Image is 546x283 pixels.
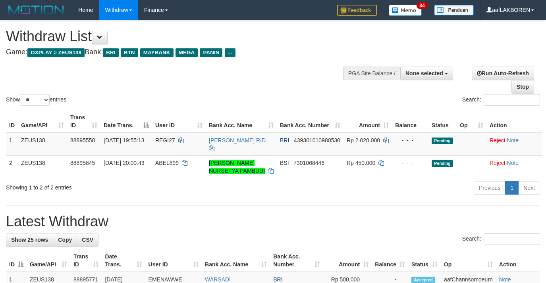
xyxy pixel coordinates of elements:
[392,110,428,133] th: Balance
[18,133,67,156] td: ZEUS138
[408,249,441,272] th: Status: activate to sort column ascending
[6,133,18,156] td: 1
[405,70,443,76] span: None selected
[486,133,542,156] td: ·
[18,155,67,178] td: ZEUS138
[486,155,542,178] td: ·
[395,136,425,144] div: - - -
[343,110,392,133] th: Amount: activate to sort column ascending
[27,249,70,272] th: Game/API: activate to sort column ascending
[103,48,118,57] span: BRI
[6,29,356,44] h1: Withdraw List
[462,233,540,245] label: Search:
[294,137,340,143] span: Copy 439301010980530 to clipboard
[395,159,425,167] div: - - -
[507,137,519,143] a: Note
[27,48,85,57] span: OXPLAY > ZEUS138
[277,110,343,133] th: Bank Acc. Number: activate to sort column ascending
[486,110,542,133] th: Action
[434,5,474,15] img: panduan.png
[205,276,231,283] a: WARSADI
[176,48,198,57] span: MEGA
[206,110,277,133] th: Bank Acc. Name: activate to sort column ascending
[155,160,179,166] span: ABEL899
[337,5,377,16] img: Feedback.jpg
[270,249,323,272] th: Bank Acc. Number: activate to sort column ascending
[507,160,519,166] a: Note
[70,137,95,143] span: 88895558
[484,94,540,106] input: Search:
[372,249,408,272] th: Balance: activate to sort column ascending
[6,48,356,56] h4: Game: Bank:
[490,137,505,143] a: Reject
[200,48,222,57] span: PANIN
[499,276,511,283] a: Note
[20,94,50,106] select: Showentries
[6,233,53,247] a: Show 25 rows
[484,233,540,245] input: Search:
[209,137,266,143] a: [PERSON_NAME] RID
[67,110,100,133] th: Trans ID: activate to sort column ascending
[428,110,457,133] th: Status
[209,160,265,174] a: [PERSON_NAME] NURSETYA PAMBUDI
[323,249,372,272] th: Amount: activate to sort column ascending
[343,67,400,80] div: PGA Site Balance /
[225,48,235,57] span: ...
[202,249,270,272] th: Bank Acc. Name: activate to sort column ascending
[6,4,66,16] img: MOTION_logo.png
[441,249,496,272] th: Op: activate to sort column ascending
[145,249,202,272] th: User ID: activate to sort column ascending
[155,137,175,143] span: REGI27
[273,276,282,283] span: BRI
[496,249,540,272] th: Action
[77,233,98,247] a: CSV
[462,94,540,106] label: Search:
[417,2,427,9] span: 34
[100,110,152,133] th: Date Trans.: activate to sort column descending
[104,160,144,166] span: [DATE] 20:00:43
[121,48,138,57] span: BTN
[102,249,145,272] th: Date Trans.: activate to sort column ascending
[457,110,486,133] th: Op: activate to sort column ascending
[505,181,519,195] a: 1
[6,94,66,106] label: Show entries
[347,160,375,166] span: Rp 450.000
[6,249,27,272] th: ID: activate to sort column descending
[53,233,77,247] a: Copy
[490,160,505,166] a: Reject
[400,67,453,80] button: None selected
[70,160,95,166] span: 88895845
[518,181,540,195] a: Next
[70,249,102,272] th: Trans ID: activate to sort column ascending
[280,160,289,166] span: BSI
[472,67,534,80] a: Run Auto-Refresh
[389,5,422,16] img: Button%20Memo.svg
[140,48,174,57] span: MAYBANK
[18,110,67,133] th: Game/API: activate to sort column ascending
[511,80,534,94] a: Stop
[6,214,540,229] h1: Latest Withdraw
[6,155,18,178] td: 2
[82,237,93,243] span: CSV
[347,137,380,143] span: Rp 2.020.000
[474,181,505,195] a: Previous
[152,110,206,133] th: User ID: activate to sort column ascending
[58,237,72,243] span: Copy
[432,160,453,167] span: Pending
[6,110,18,133] th: ID
[11,237,48,243] span: Show 25 rows
[280,137,289,143] span: BRI
[293,160,324,166] span: Copy 7301068446 to clipboard
[432,138,453,144] span: Pending
[104,137,144,143] span: [DATE] 19:55:13
[6,180,222,191] div: Showing 1 to 2 of 2 entries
